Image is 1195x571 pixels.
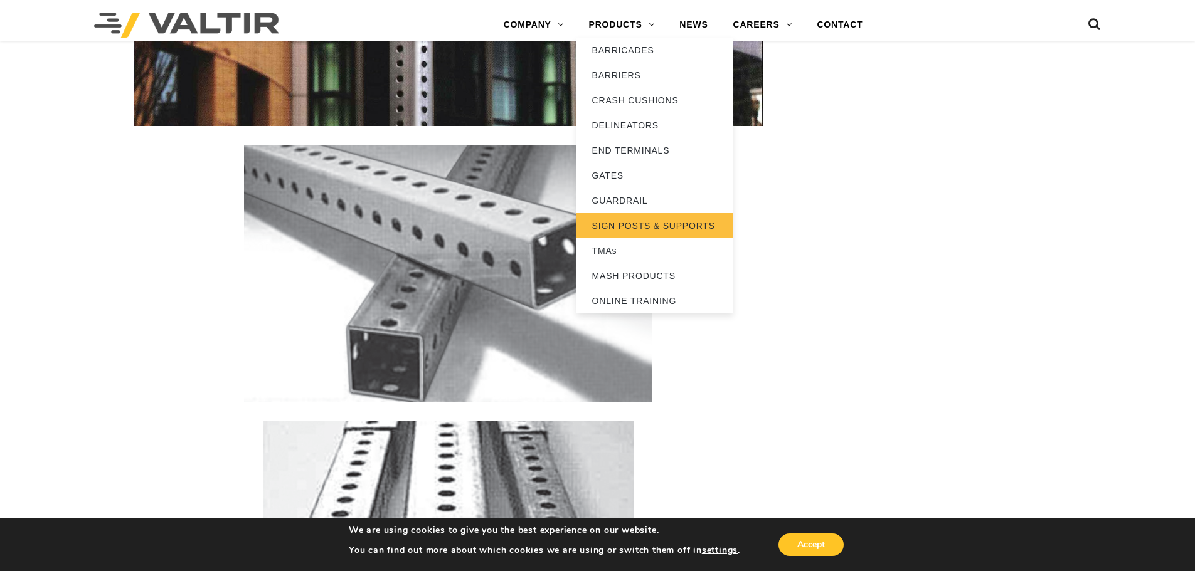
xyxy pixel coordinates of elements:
[349,545,740,556] p: You can find out more about which cookies we are using or switch them off in .
[804,13,875,38] a: CONTACT
[667,13,720,38] a: NEWS
[576,163,733,188] a: GATES
[576,263,733,288] a: MASH PRODUCTS
[576,63,733,88] a: BARRIERS
[576,113,733,138] a: DELINEATORS
[576,188,733,213] a: GUARDRAIL
[491,13,576,38] a: COMPANY
[94,13,279,38] img: Valtir
[721,13,805,38] a: CAREERS
[576,138,733,163] a: END TERMINALS
[576,38,733,63] a: BARRICADES
[576,238,733,263] a: TMAs
[576,213,733,238] a: SIGN POSTS & SUPPORTS
[349,525,740,536] p: We are using cookies to give you the best experience on our website.
[778,533,844,556] button: Accept
[576,288,733,313] a: ONLINE TRAINING
[576,88,733,113] a: CRASH CUSHIONS
[702,545,738,556] button: settings
[576,13,667,38] a: PRODUCTS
